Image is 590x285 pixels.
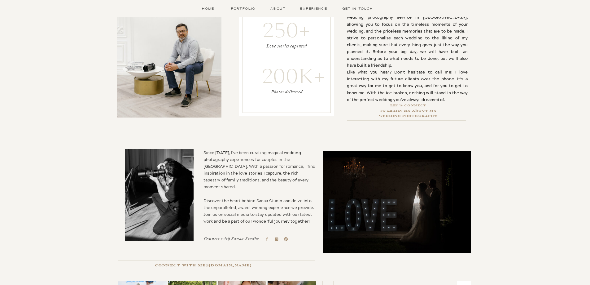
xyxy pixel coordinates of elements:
[259,43,315,57] h3: Love stories captured
[343,103,474,109] h2: Let's Connect To Learn my about my Wedding Photography
[343,103,474,109] a: Let's ConnectTo Learn my about myWedding Photography
[203,236,262,242] h2: Connect with Sanaa Studio:
[230,6,257,11] a: Portfolio
[262,14,312,39] h2: 250+
[199,6,218,11] a: Home
[206,264,251,267] a: @[DOMAIN_NAME]
[203,149,316,230] p: Since [DATE], I've been curating magical wedding photography experiences for couples in the [GEOG...
[124,262,283,269] nav: Connect with me
[259,89,315,103] h3: Photos delivered
[262,60,312,85] h2: 200K+
[299,6,329,11] a: Experience
[340,6,375,11] a: Get in Touch
[269,6,287,11] a: About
